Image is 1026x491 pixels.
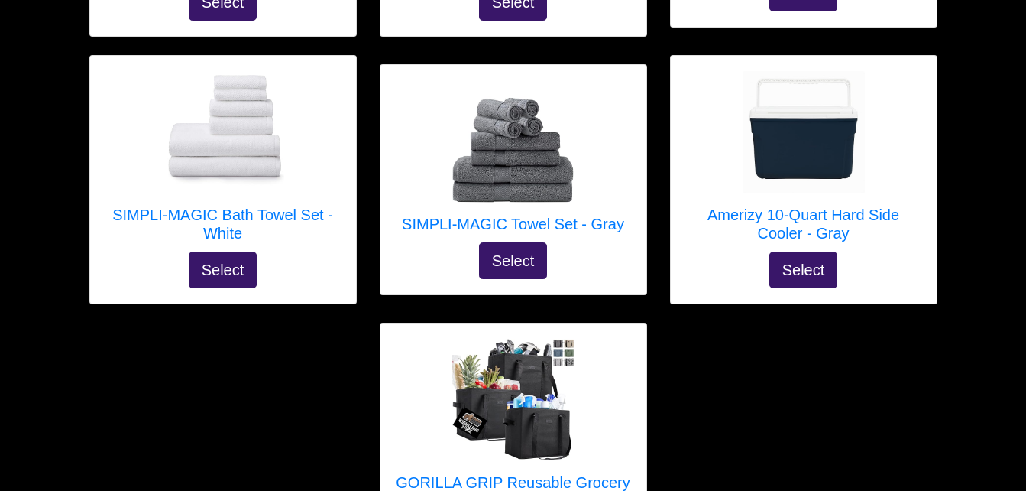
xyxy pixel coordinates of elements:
button: Select [479,242,548,279]
a: SIMPLI-MAGIC Bath Towel Set - White SIMPLI-MAGIC Bath Towel Set - White [105,71,341,252]
img: Amerizy 10-Quart Hard Side Cooler - Gray [743,71,865,193]
img: SIMPLI-MAGIC Bath Towel Set - White [162,75,284,191]
h5: Amerizy 10-Quart Hard Side Cooler - Gray [686,206,921,242]
button: Select [189,252,257,288]
h5: SIMPLI-MAGIC Towel Set - Gray [402,215,624,233]
a: SIMPLI-MAGIC Towel Set - Gray SIMPLI-MAGIC Towel Set - Gray [402,80,624,242]
img: GORILLA GRIP Reusable Grocery Bags, Tear Resistant Heavy Duty Shopping Bag, Strong Handles, Grip ... [452,339,574,461]
a: Amerizy 10-Quart Hard Side Cooler - Gray Amerizy 10-Quart Hard Side Cooler - Gray [686,71,921,252]
img: SIMPLI-MAGIC Towel Set - Gray [452,80,574,203]
button: Select [769,252,838,288]
h5: SIMPLI-MAGIC Bath Towel Set - White [105,206,341,242]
